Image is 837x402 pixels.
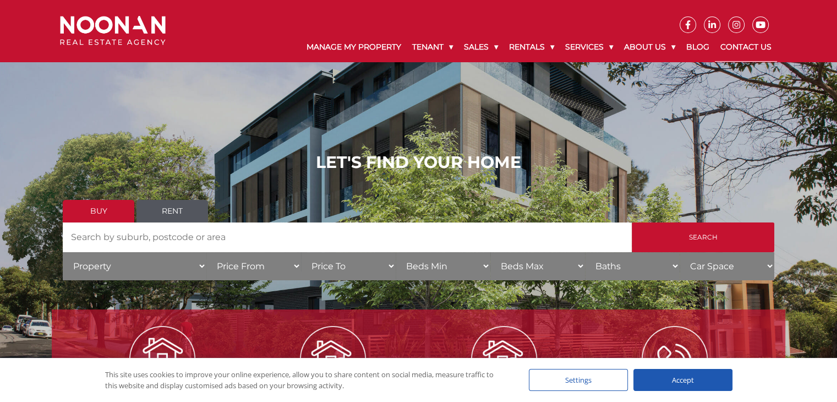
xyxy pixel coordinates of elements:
a: Manage My Property [301,33,407,61]
img: Lease my property [300,326,366,392]
img: Manage my Property [129,326,195,392]
a: Rent [136,200,208,222]
h1: LET'S FIND YOUR HOME [63,153,774,172]
a: Services [560,33,619,61]
img: Noonan Real Estate Agency [60,16,166,45]
a: Rentals [504,33,560,61]
a: Tenant [407,33,458,61]
a: Contact Us [715,33,777,62]
a: About Us [619,33,681,61]
img: Sell my property [471,326,537,392]
a: Buy [63,200,134,222]
input: Search by suburb, postcode or area [63,222,632,252]
img: ICONS [642,326,708,392]
div: This site uses cookies to improve your online experience, allow you to share content on social me... [105,369,507,391]
a: Sales [458,33,504,61]
a: Blog [681,33,715,61]
div: Accept [633,369,732,391]
input: Search [632,222,774,252]
div: Settings [529,369,628,391]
